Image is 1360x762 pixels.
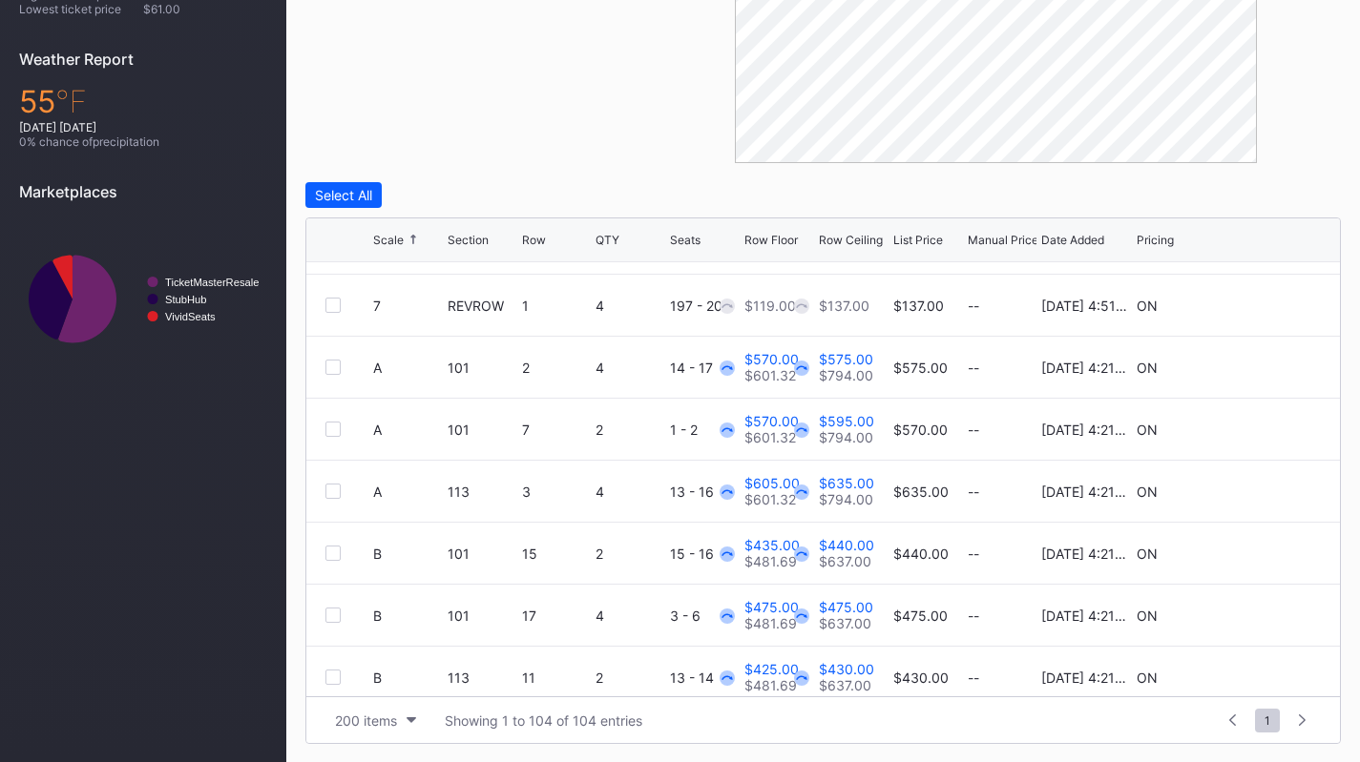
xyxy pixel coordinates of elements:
div: Lowest ticket price [19,2,143,16]
div: 4 [596,484,665,500]
div: -- [968,298,1037,314]
div: 15 - 16 [670,546,740,562]
div: 13 - 14 [670,669,740,686]
div: $637.00 [819,553,874,569]
div: $635.00 [819,475,874,491]
div: $481.69 [744,615,799,631]
div: $794.00 [819,367,873,383]
div: 11 [522,669,592,686]
div: B [373,546,382,562]
div: -- [968,546,1037,562]
div: List Price [893,233,943,247]
div: -- [968,484,1037,500]
div: 4 [596,360,665,376]
div: [DATE] [DATE] [19,120,267,134]
div: -- [968,360,1037,376]
div: $635.00 [893,484,949,500]
div: $601.32 [744,491,800,507]
div: $61.00 [143,2,267,16]
div: $137.00 [893,298,944,314]
div: Row [522,233,546,247]
div: 14 - 17 [670,360,740,376]
div: $475.00 [744,599,799,615]
div: ON [1137,298,1158,314]
div: $601.32 [744,429,799,445]
div: 7 [373,298,381,314]
div: 15 [522,546,592,562]
div: [DATE] 4:21PM [1041,360,1132,376]
div: $601.32 [744,367,799,383]
div: Manual Price [968,233,1038,247]
div: A [373,360,382,376]
div: [DATE] 4:21PM [1041,546,1132,562]
span: ℉ [55,83,87,120]
div: $475.00 [819,599,873,615]
div: 3 - 6 [670,608,740,624]
text: VividSeats [165,311,216,322]
div: 197 - 200 [670,298,740,314]
div: $137.00 [819,298,869,314]
div: [DATE] 4:21PM [1041,484,1132,500]
span: 1 [1255,709,1280,732]
div: $794.00 [819,429,874,445]
div: Marketplaces [19,182,267,201]
div: $435.00 [744,537,800,553]
div: Seats [670,233,701,247]
div: $475.00 [893,608,948,624]
div: A [373,422,382,438]
div: $575.00 [819,351,873,367]
div: 0 % chance of precipitation [19,134,267,149]
div: [DATE] 4:21PM [1041,669,1132,686]
div: $481.69 [744,553,800,569]
div: REVROW [448,298,517,314]
text: StubHub [165,294,207,305]
div: ON [1137,608,1158,624]
div: $481.69 [744,677,799,693]
div: ON [1137,360,1158,376]
div: 55 [19,83,267,120]
div: $637.00 [819,677,874,693]
div: ON [1137,669,1158,686]
div: $570.00 [744,351,799,367]
div: 200 items [335,712,397,729]
div: $595.00 [819,413,874,429]
button: 200 items [325,708,426,733]
div: 113 [448,484,517,500]
div: 2 [596,422,665,438]
text: TicketMasterResale [165,277,259,288]
svg: Chart title [19,216,267,382]
div: QTY [596,233,619,247]
div: Scale [373,233,404,247]
div: [DATE] 4:51PM [1041,298,1132,314]
div: -- [968,422,1037,438]
button: Select All [305,182,382,208]
div: $440.00 [819,537,874,553]
div: 2 [596,669,665,686]
div: Showing 1 to 104 of 104 entries [445,712,642,729]
div: $605.00 [744,475,800,491]
div: Section [448,233,489,247]
div: $570.00 [744,413,799,429]
div: Weather Report [19,50,267,69]
div: $575.00 [893,360,948,376]
div: [DATE] 4:21PM [1041,422,1132,438]
div: Pricing [1137,233,1174,247]
div: $637.00 [819,615,873,631]
div: 101 [448,546,517,562]
div: Row Ceiling [819,233,883,247]
div: 2 [522,360,592,376]
div: 1 [522,298,592,314]
div: [DATE] 4:21PM [1041,608,1132,624]
div: 101 [448,422,517,438]
div: 13 - 16 [670,484,740,500]
div: ON [1137,422,1158,438]
div: ON [1137,484,1158,500]
div: ON [1137,546,1158,562]
div: B [373,608,382,624]
div: $430.00 [819,661,874,677]
div: 3 [522,484,592,500]
div: 1 - 2 [670,422,740,438]
div: $119.00 [744,298,796,314]
div: 4 [596,298,665,314]
div: 17 [522,608,592,624]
